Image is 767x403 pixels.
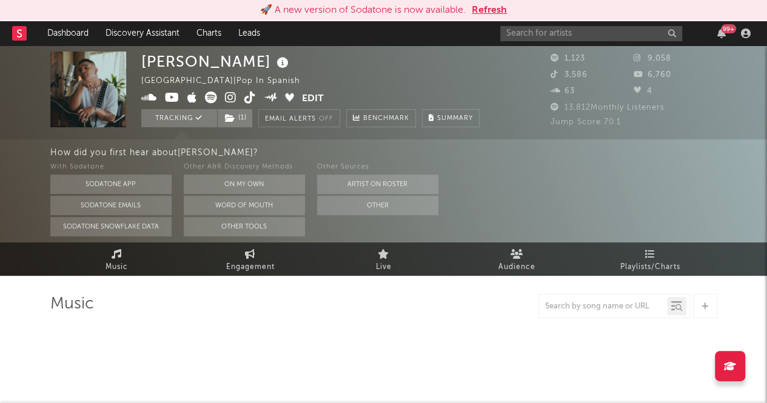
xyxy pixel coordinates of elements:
[717,28,726,38] button: 99+
[302,92,324,107] button: Edit
[50,175,172,194] button: Sodatone App
[634,55,671,62] span: 9,058
[317,242,450,276] a: Live
[184,217,305,236] button: Other Tools
[317,175,438,194] button: Artist on Roster
[317,160,438,175] div: Other Sources
[141,74,314,88] div: [GEOGRAPHIC_DATA] | Pop in Spanish
[346,109,416,127] a: Benchmark
[258,109,340,127] button: Email AlertsOff
[106,260,128,275] span: Music
[226,260,275,275] span: Engagement
[551,71,588,79] span: 3,586
[260,3,466,18] div: 🚀 A new version of Sodatone is now available.
[634,71,671,79] span: 6,760
[422,109,480,127] button: Summary
[50,160,172,175] div: With Sodatone
[218,109,252,127] button: (1)
[539,302,667,311] input: Search by song name or URL
[551,87,575,95] span: 63
[363,112,409,126] span: Benchmark
[551,118,621,126] span: Jump Score: 70.1
[50,196,172,215] button: Sodatone Emails
[184,196,305,215] button: Word Of Mouth
[97,21,188,45] a: Discovery Assistant
[50,242,184,276] a: Music
[230,21,269,45] a: Leads
[317,196,438,215] button: Other
[141,52,292,72] div: [PERSON_NAME]
[376,260,392,275] span: Live
[184,242,317,276] a: Engagement
[584,242,717,276] a: Playlists/Charts
[141,109,217,127] button: Tracking
[721,24,736,33] div: 99 +
[437,115,473,122] span: Summary
[551,104,665,112] span: 13,812 Monthly Listeners
[39,21,97,45] a: Dashboard
[184,175,305,194] button: On My Own
[50,217,172,236] button: Sodatone Snowflake Data
[188,21,230,45] a: Charts
[551,55,585,62] span: 1,123
[498,260,535,275] span: Audience
[634,87,652,95] span: 4
[472,3,507,18] button: Refresh
[620,260,680,275] span: Playlists/Charts
[450,242,584,276] a: Audience
[184,160,305,175] div: Other A&R Discovery Methods
[217,109,253,127] span: ( 1 )
[500,26,682,41] input: Search for artists
[319,116,333,122] em: Off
